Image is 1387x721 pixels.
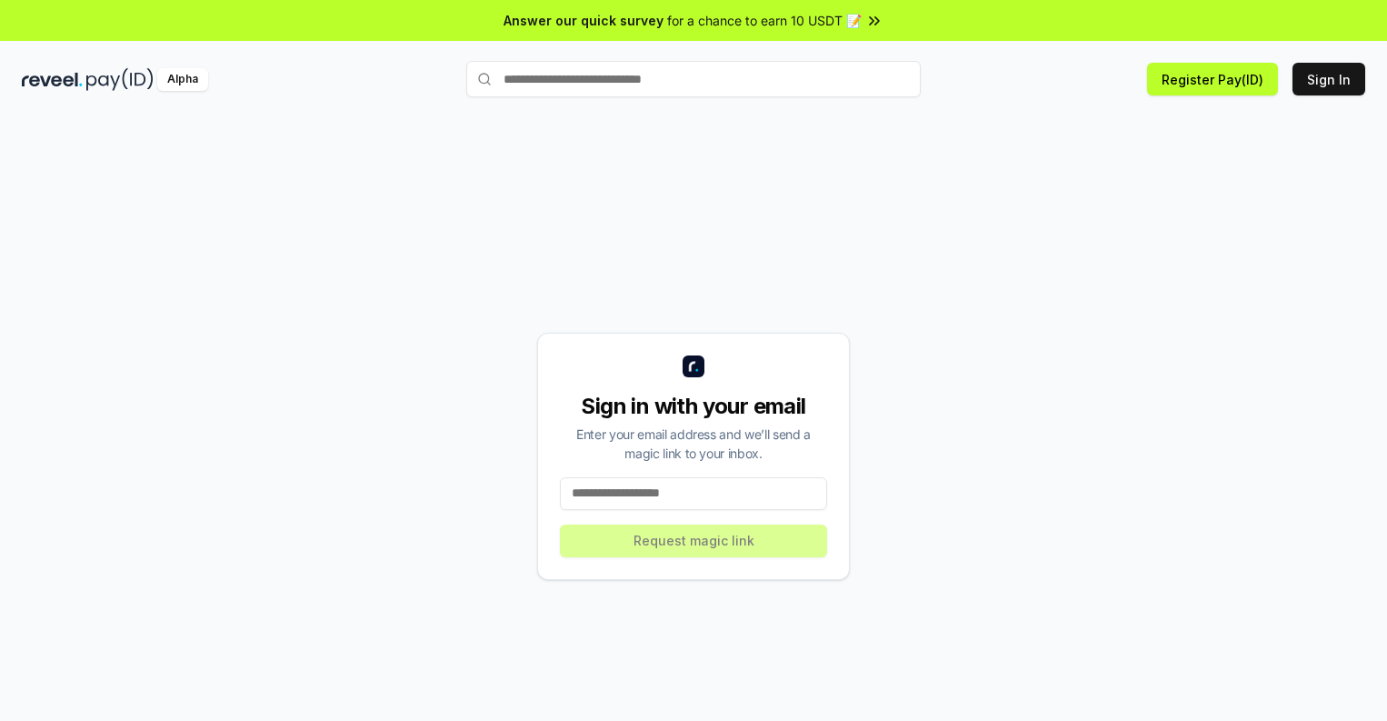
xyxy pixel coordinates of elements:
button: Sign In [1292,63,1365,95]
div: Alpha [157,68,208,91]
img: reveel_dark [22,68,83,91]
div: Sign in with your email [560,392,827,421]
span: Answer our quick survey [504,11,664,30]
img: logo_small [683,355,704,377]
img: pay_id [86,68,154,91]
div: Enter your email address and we’ll send a magic link to your inbox. [560,425,827,463]
button: Register Pay(ID) [1147,63,1278,95]
span: for a chance to earn 10 USDT 📝 [667,11,862,30]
